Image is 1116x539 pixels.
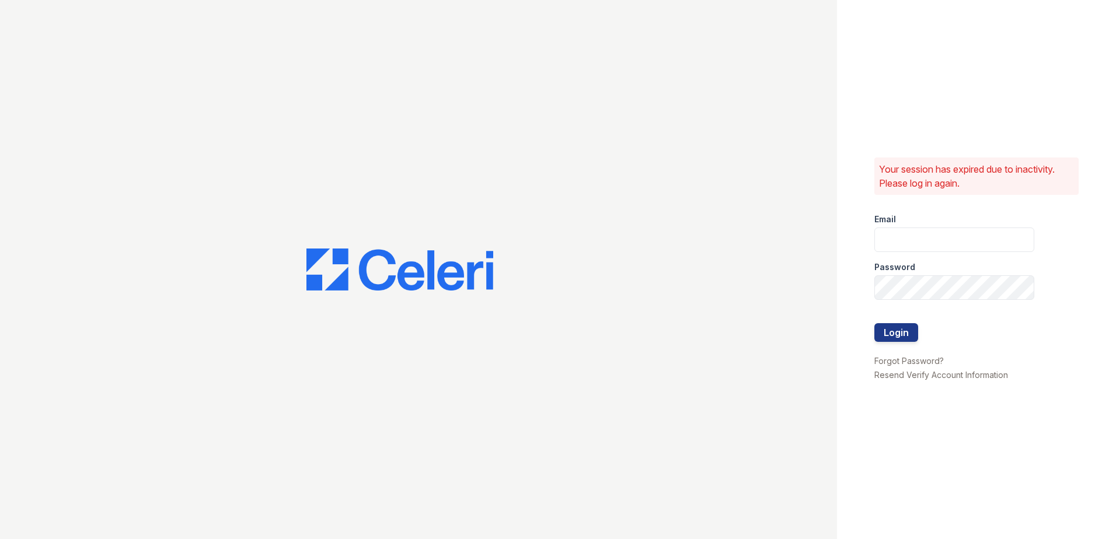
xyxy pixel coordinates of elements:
[874,261,915,273] label: Password
[306,249,493,290] img: CE_Logo_Blue-a8612792a0a2168367f1c8372b55b34899dd931a85d93a1a3d3e32e68fde9ad4.png
[879,162,1074,190] p: Your session has expired due to inactivity. Please log in again.
[874,213,896,225] label: Email
[874,370,1008,380] a: Resend Verify Account Information
[874,323,918,342] button: Login
[874,356,944,366] a: Forgot Password?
